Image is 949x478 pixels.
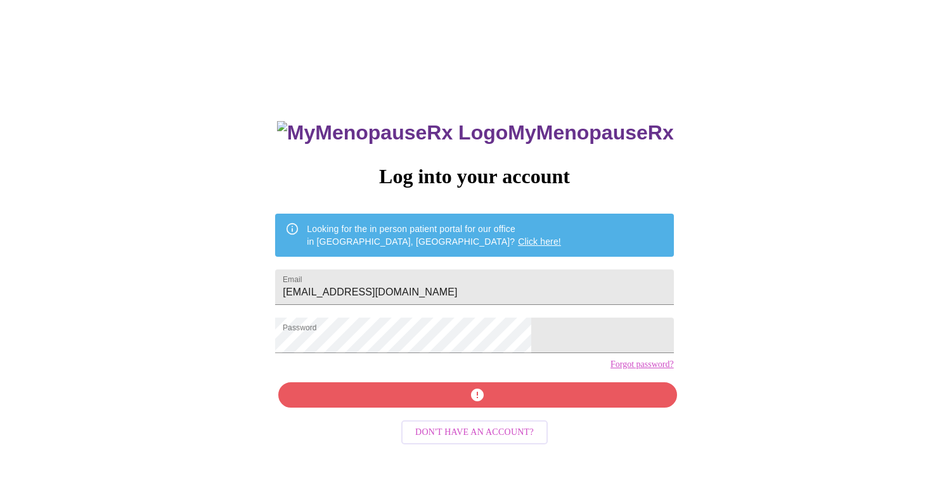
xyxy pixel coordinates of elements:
img: MyMenopauseRx Logo [277,121,508,145]
h3: Log into your account [275,165,673,188]
h3: MyMenopauseRx [277,121,674,145]
a: Click here! [518,236,561,247]
span: Don't have an account? [415,425,534,441]
button: Don't have an account? [401,420,548,445]
a: Don't have an account? [398,426,551,437]
a: Forgot password? [610,359,674,370]
div: Looking for the in person patient portal for our office in [GEOGRAPHIC_DATA], [GEOGRAPHIC_DATA]? [307,217,561,253]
